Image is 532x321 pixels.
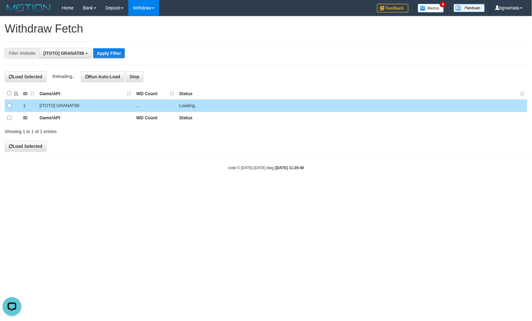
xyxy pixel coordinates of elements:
th: Status [177,112,527,124]
th: Status: activate to sort column ascending [177,87,527,100]
img: panduan.png [454,4,485,12]
button: Apply Filter [93,48,125,58]
span: [ITOTO] GRANAT88 [43,51,84,56]
th: Game/API [37,112,134,124]
span: ... [136,103,140,108]
h1: Withdraw Fetch [5,23,527,35]
span: Loading.. [179,103,197,108]
button: Load Selected [5,71,46,82]
img: Feedback.jpg [377,4,408,13]
th: ID: activate to sort column ascending [21,87,37,100]
img: Button%20Memo.svg [418,4,444,13]
td: [ITOTO] GRANAT88 [37,100,134,112]
span: Reloading.. [52,74,75,79]
th: ID [21,112,37,124]
td: 1 [21,100,37,112]
button: Open LiveChat chat widget [3,3,21,21]
img: MOTION_logo.png [5,3,52,13]
button: Run Auto-Load [81,71,125,82]
span: 4 [440,2,446,7]
button: Load Selected [5,141,46,152]
small: code © [DATE]-[DATE] dwg | [228,166,304,170]
div: Filter Website [5,48,39,59]
button: Stop [125,71,143,82]
th: WD Count: activate to sort column ascending [134,87,177,100]
div: Showing 1 to 1 of 1 entries [5,126,217,135]
th: Game/API: activate to sort column ascending [37,87,134,100]
strong: [DATE] 11:29:48 [276,166,304,170]
button: [ITOTO] GRANAT88 [39,48,92,59]
th: WD Count [134,112,177,124]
